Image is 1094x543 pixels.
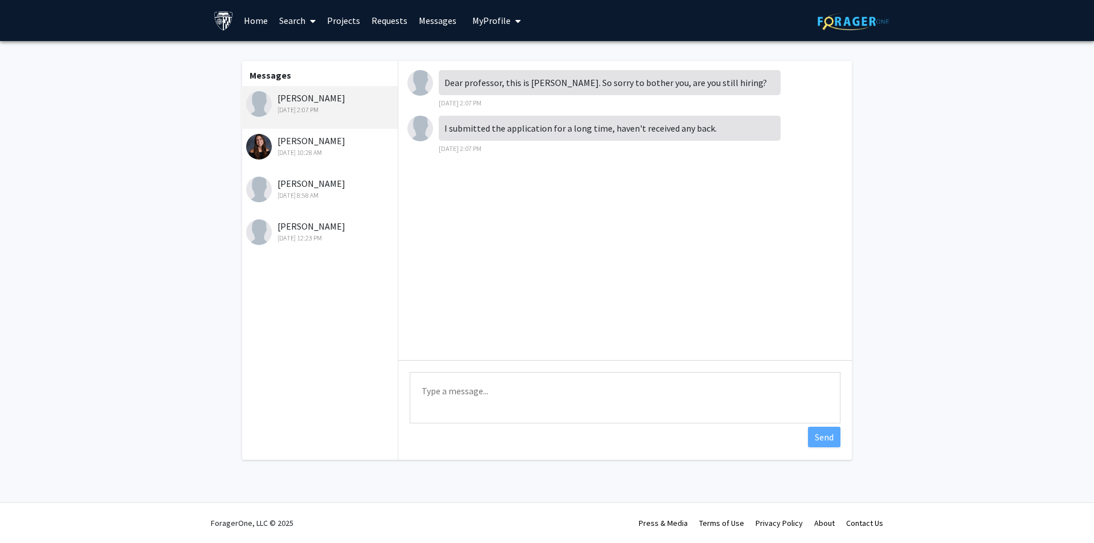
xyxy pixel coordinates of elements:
button: Send [808,427,840,447]
a: About [814,518,835,528]
img: Jing Wang [246,91,272,117]
a: Search [273,1,321,40]
div: [PERSON_NAME] [246,134,395,158]
div: [DATE] 12:23 PM [246,233,395,243]
img: Jing Wang [407,70,433,96]
div: [DATE] 10:28 AM [246,148,395,158]
a: Messages [413,1,462,40]
img: Ellie Lewis [246,134,272,160]
textarea: Message [410,372,840,423]
div: [PERSON_NAME] [246,91,395,115]
div: [PERSON_NAME] [246,177,395,201]
iframe: Chat [9,492,48,534]
a: Contact Us [846,518,883,528]
div: [DATE] 8:58 AM [246,190,395,201]
span: [DATE] 2:07 PM [439,99,481,107]
img: Hoang Tran [246,177,272,202]
div: Dear professor, this is [PERSON_NAME]. So sorry to bother you, are you still hiring? [439,70,781,95]
div: [DATE] 2:07 PM [246,105,395,115]
img: ForagerOne Logo [818,13,889,30]
div: ForagerOne, LLC © 2025 [211,503,293,543]
b: Messages [250,70,291,81]
a: Privacy Policy [756,518,803,528]
img: Johns Hopkins University Logo [214,11,234,31]
img: Manvi Ketireddy [246,219,272,245]
span: [DATE] 2:07 PM [439,144,481,153]
a: Press & Media [639,518,688,528]
a: Terms of Use [699,518,744,528]
span: My Profile [472,15,511,26]
a: Projects [321,1,366,40]
a: Requests [366,1,413,40]
a: Home [238,1,273,40]
img: Jing Wang [407,116,433,141]
div: [PERSON_NAME] [246,219,395,243]
div: I submitted the application for a long time, haven't received any back. [439,116,781,141]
